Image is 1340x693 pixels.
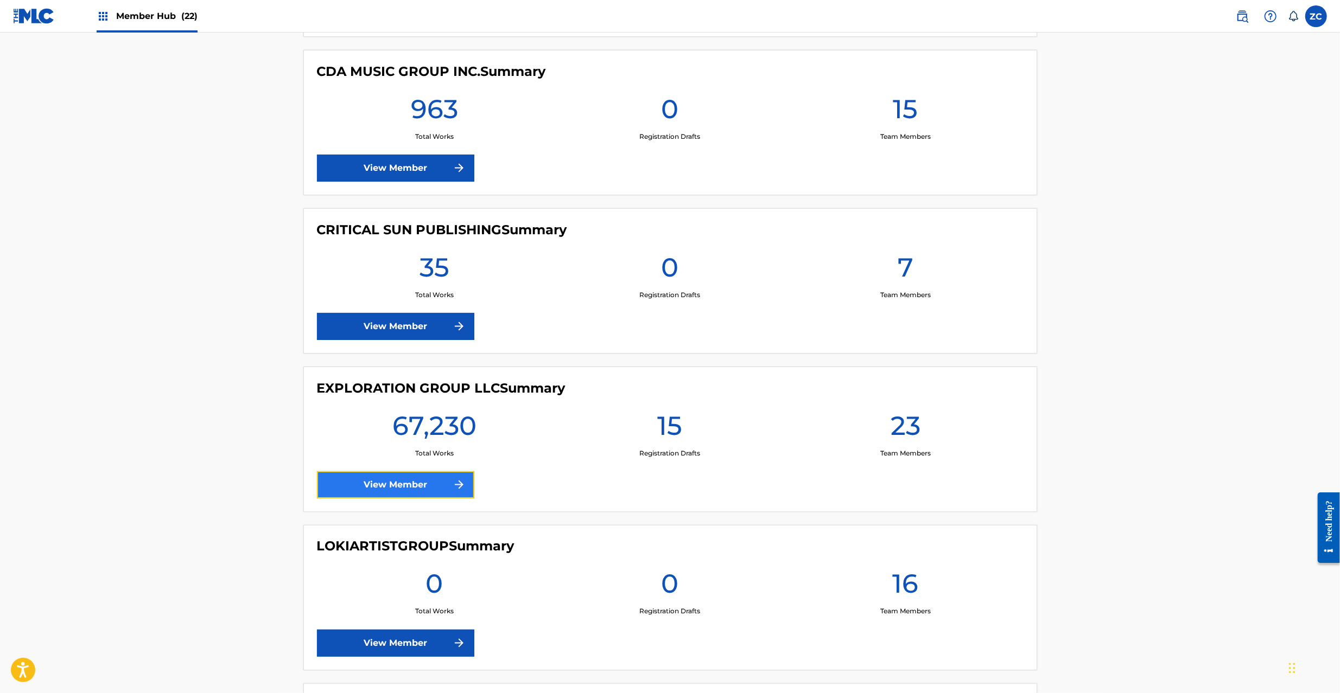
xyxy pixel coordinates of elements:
[317,538,515,555] h4: LOKIARTISTGROUP
[880,132,931,142] p: Team Members
[1236,10,1249,23] img: search
[317,380,566,396] h4: EXPLORATION GROUP LLC
[411,93,458,132] h1: 963
[1310,484,1340,572] iframe: Resource Center
[1286,641,1340,693] iframe: Chat Widget
[661,93,678,132] h1: 0
[317,222,567,238] h4: CRITICAL SUN PUBLISHING
[317,313,474,340] a: View Member
[1288,11,1299,22] div: Notifications
[116,10,198,22] span: Member Hub
[426,568,443,607] h1: 0
[1264,10,1277,23] img: help
[639,607,700,617] p: Registration Drafts
[317,155,474,182] a: View Member
[639,132,700,142] p: Registration Drafts
[639,448,700,458] p: Registration Drafts
[453,478,466,491] img: f7272a7cc735f4ea7f67.svg
[415,132,454,142] p: Total Works
[657,409,682,448] h1: 15
[13,8,55,24] img: MLC Logo
[415,607,454,617] p: Total Works
[661,251,678,290] h1: 0
[453,637,466,650] img: f7272a7cc735f4ea7f67.svg
[893,93,918,132] h1: 15
[880,290,931,300] p: Team Members
[661,568,678,607] h1: 0
[97,10,110,23] img: Top Rightsholders
[898,251,913,290] h1: 7
[415,448,454,458] p: Total Works
[415,290,454,300] p: Total Works
[892,568,918,607] h1: 16
[453,162,466,175] img: f7272a7cc735f4ea7f67.svg
[317,471,474,498] a: View Member
[317,63,546,80] h4: CDA MUSIC GROUP INC.
[880,607,931,617] p: Team Members
[1231,5,1253,27] a: Public Search
[880,448,931,458] p: Team Members
[1260,5,1281,27] div: Help
[453,320,466,333] img: f7272a7cc735f4ea7f67.svg
[891,409,920,448] h1: 23
[392,409,477,448] h1: 67,230
[317,630,474,657] a: View Member
[420,251,449,290] h1: 35
[1305,5,1327,27] div: User Menu
[181,11,198,21] span: (22)
[1289,652,1295,684] div: Drag
[639,290,700,300] p: Registration Drafts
